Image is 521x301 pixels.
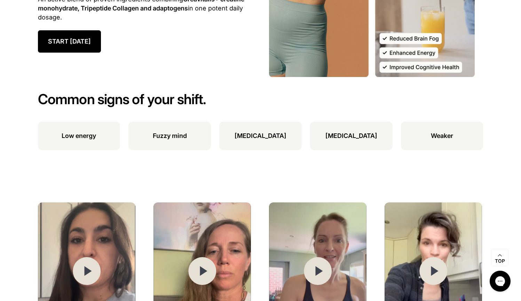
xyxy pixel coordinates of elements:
[38,91,483,108] h2: Common signs of your shift.
[62,131,96,140] p: Low energy
[235,131,286,140] p: [MEDICAL_DATA]
[325,131,377,140] p: [MEDICAL_DATA]
[153,131,187,140] p: Fuzzy mind
[431,131,453,140] p: Weaker
[486,268,514,294] iframe: Gorgias live chat messenger
[38,30,101,53] a: START [DATE]
[495,258,505,264] span: Top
